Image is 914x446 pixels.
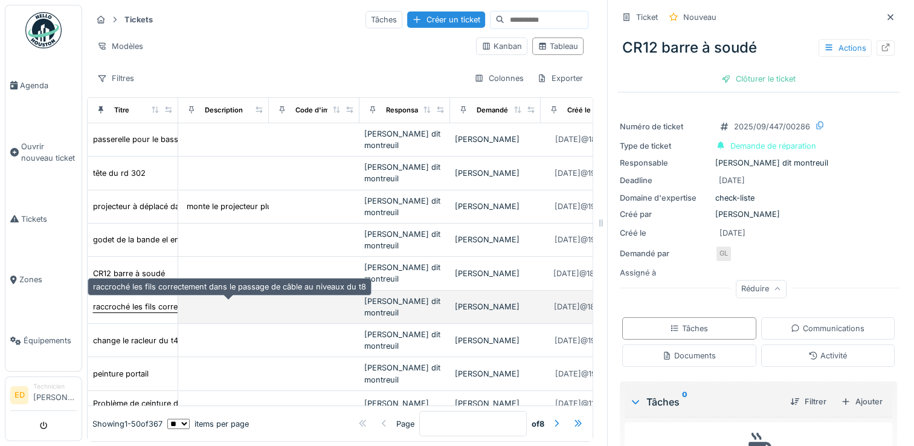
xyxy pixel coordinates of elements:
div: Domaine d'expertise [620,192,710,204]
strong: Tickets [120,14,158,25]
a: ED Technicien[PERSON_NAME] [10,382,77,411]
div: Documents [662,350,716,361]
div: projecteur à déplacé dans les escalier au niveaux du scp15 [93,201,309,212]
div: [PERSON_NAME] dit montreuil [364,161,445,184]
div: [PERSON_NAME] [620,208,897,220]
div: Créer un ticket [407,11,485,28]
div: Exporter [532,69,588,87]
div: Problème de ceinture dans la chargeuse [93,398,241,409]
div: Créé le [620,227,710,239]
span: Ouvrir nouveau ticket [21,141,77,164]
div: [PERSON_NAME] dit montreuil [364,195,445,218]
div: Showing 1 - 50 of 367 [92,418,163,430]
div: GL [715,245,732,262]
div: [PERSON_NAME] [455,335,536,346]
div: Colonnes [469,69,529,87]
div: Demande de réparation [730,140,816,152]
div: godet de la bande el en carriere [93,234,210,245]
div: Description [205,105,243,115]
div: [DATE] [719,175,745,186]
li: ED [10,386,28,404]
div: Deadline [620,175,710,186]
strong: of 8 [532,418,544,430]
div: Ticket [636,11,658,23]
div: [PERSON_NAME] [455,201,536,212]
div: items per page [167,418,249,430]
div: [DATE] @ 18:57:52 [554,301,619,312]
div: [PERSON_NAME] dit montreuil [364,296,445,318]
div: [PERSON_NAME] dit montreuil [364,362,445,385]
div: Responsable [620,157,710,169]
div: [DATE] @ 19:03:16 [555,201,618,212]
div: Kanban [481,40,522,52]
div: Page [396,418,414,430]
div: Technicien [33,382,77,391]
span: Agenda [20,80,77,91]
div: [PERSON_NAME] [364,398,445,409]
div: [DATE] @ 11:20:19 [555,398,617,409]
div: passerelle pour le bassin [93,134,185,145]
div: [PERSON_NAME] [455,368,536,380]
div: Modèles [92,37,149,55]
div: Tâches [629,395,780,409]
div: raccroché les fils correctement dans le passage de câble au niveaux du t8 [93,301,366,312]
div: [DATE] @ 19:21:03 [555,167,618,179]
div: Tableau [538,40,578,52]
sup: 0 [682,395,687,409]
div: Filtrer [785,393,831,410]
div: [PERSON_NAME] [455,134,536,145]
div: Nouveau [683,11,716,23]
div: CR12 barre à soudé [617,32,900,63]
div: Clôturer le ticket [716,71,800,87]
a: Ouvrir nouveau ticket [5,116,82,189]
span: Équipements [24,335,77,346]
div: [DATE] @ 19:00:19 [555,335,618,346]
div: [PERSON_NAME] dit montreuil [364,262,445,285]
li: [PERSON_NAME] [33,382,77,408]
div: tête du rd 302 [93,167,146,179]
div: Type de ticket [620,140,710,152]
div: Demandé par [477,105,520,115]
div: 2025/09/447/00286 [734,121,810,132]
span: Tickets [21,213,77,225]
div: [PERSON_NAME] [455,398,536,409]
div: check-liste [620,192,897,204]
div: [DATE] @ 19:17:03 [555,234,617,245]
div: [PERSON_NAME] [455,234,536,245]
div: [PERSON_NAME] dit montreuil [364,228,445,251]
span: Zones [19,274,77,285]
div: Filtres [92,69,140,87]
div: monte le projecteur plus au pour ne pas se cogn... [187,201,374,212]
div: Titre [114,105,129,115]
div: raccroché les fils correctement dans le passage de câble au niveaux du t8 [88,278,372,296]
a: Tickets [5,189,82,250]
div: Code d'imputation [295,105,356,115]
div: [PERSON_NAME] dit montreuil [364,329,445,352]
div: [PERSON_NAME] dit montreuil [620,157,897,169]
div: [PERSON_NAME] [455,167,536,179]
div: [PERSON_NAME] [455,268,536,279]
div: Ajouter [836,393,887,410]
a: Zones [5,250,82,311]
div: Tâches [670,323,708,334]
div: Assigné à [620,267,710,279]
div: Créé le [567,105,591,115]
img: Badge_color-CXgf-gQk.svg [25,12,62,48]
div: Communications [791,323,864,334]
div: Responsable [386,105,428,115]
div: [PERSON_NAME] dit montreuil [364,128,445,151]
div: Tâches [365,11,402,28]
div: [DATE] [719,227,745,239]
div: change le racleur du t4 et [MEDICAL_DATA] [93,335,254,346]
div: Créé par [620,208,710,220]
div: Numéro de ticket [620,121,710,132]
div: [PERSON_NAME] [455,301,536,312]
a: Équipements [5,310,82,371]
div: [DATE] @ 18:54:02 [553,268,619,279]
div: [DATE] @ 19:15:51 [555,368,617,380]
div: peinture portail [93,368,149,380]
div: Réduire [736,280,787,298]
a: Agenda [5,55,82,116]
div: [DATE] @ 18:55:11 [555,134,617,145]
div: Actions [819,39,872,57]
